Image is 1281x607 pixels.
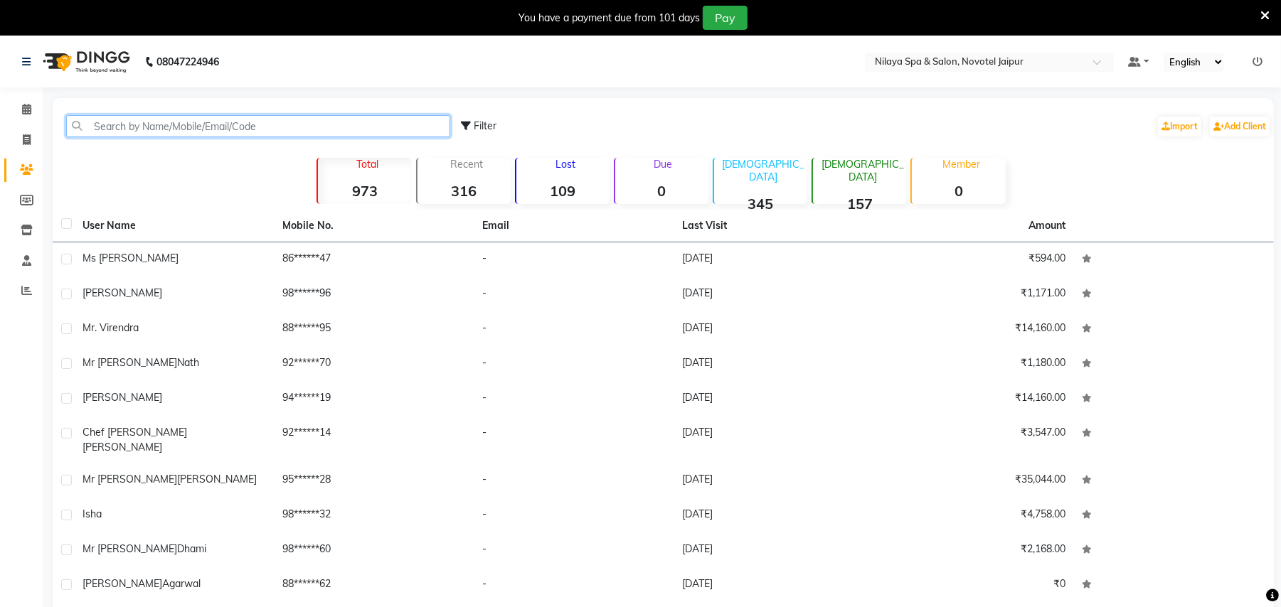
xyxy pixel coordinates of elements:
b: 08047224946 [156,42,219,82]
span: [PERSON_NAME] [83,577,162,590]
span: Isha [83,507,102,520]
span: Nath [177,356,199,369]
span: Mr. Virendra [83,321,139,334]
span: [PERSON_NAME] [177,473,257,485]
td: ₹1,180.00 [874,347,1074,382]
td: ₹3,547.00 [874,417,1074,463]
td: [DATE] [674,242,873,277]
strong: 0 [912,182,1005,200]
td: ₹14,160.00 [874,312,1074,347]
td: [DATE] [674,463,873,498]
th: Amount [1020,210,1074,242]
td: [DATE] [674,277,873,312]
td: - [474,347,674,382]
strong: 316 [418,182,511,200]
td: - [474,498,674,533]
span: [PERSON_NAME] [83,441,162,453]
span: Agarwal [162,577,201,590]
td: [DATE] [674,347,873,382]
td: ₹594.00 [874,242,1074,277]
td: - [474,277,674,312]
th: Email [474,210,674,242]
div: You have a payment due from 101 days [519,11,700,26]
span: Mr [PERSON_NAME] [83,542,177,555]
p: Total [324,158,411,171]
td: [DATE] [674,498,873,533]
td: ₹35,044.00 [874,463,1074,498]
td: [DATE] [674,533,873,568]
p: Member [918,158,1005,171]
th: User Name [74,210,274,242]
span: [PERSON_NAME] [83,286,162,299]
td: ₹1,171.00 [874,277,1074,312]
td: ₹0 [874,568,1074,603]
td: [DATE] [674,312,873,347]
td: - [474,417,674,463]
strong: 973 [318,182,411,200]
td: [DATE] [674,382,873,417]
td: [DATE] [674,568,873,603]
p: [DEMOGRAPHIC_DATA] [819,158,906,183]
input: Search by Name/Mobile/Email/Code [66,115,450,137]
span: Filter [474,119,496,132]
span: Mr [PERSON_NAME] [83,473,177,485]
td: ₹4,758.00 [874,498,1074,533]
span: Mr [PERSON_NAME] [83,356,177,369]
p: Due [618,158,708,171]
span: Dhami [177,542,206,555]
strong: 0 [615,182,708,200]
span: Chef [PERSON_NAME] [83,426,187,439]
span: Ms [PERSON_NAME] [83,252,179,264]
th: Last Visit [674,210,873,242]
td: ₹2,168.00 [874,533,1074,568]
td: - [474,533,674,568]
td: - [474,463,674,498]
p: Lost [522,158,610,171]
a: Import [1158,117,1201,136]
td: - [474,242,674,277]
a: Add Client [1210,117,1270,136]
td: - [474,568,674,603]
strong: 109 [516,182,610,200]
p: Recent [423,158,511,171]
button: Pay [703,6,748,30]
strong: 345 [714,195,807,213]
td: - [474,312,674,347]
th: Mobile No. [274,210,474,242]
img: logo [36,42,134,82]
p: [DEMOGRAPHIC_DATA] [720,158,807,183]
td: - [474,382,674,417]
strong: 157 [813,195,906,213]
span: [PERSON_NAME] [83,391,162,404]
td: [DATE] [674,417,873,463]
td: ₹14,160.00 [874,382,1074,417]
